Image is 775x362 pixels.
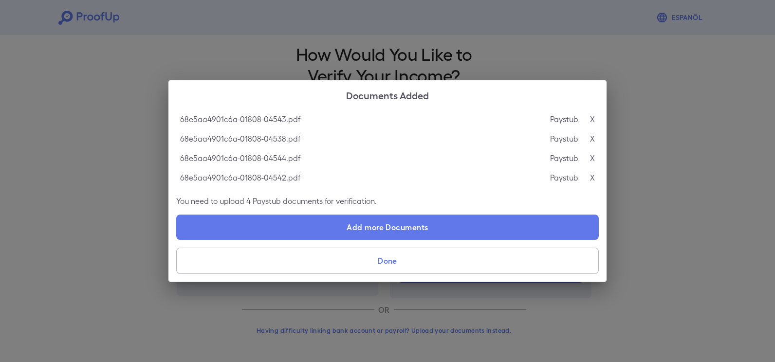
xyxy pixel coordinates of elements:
p: X [590,133,595,145]
p: Paystub [550,172,578,183]
p: X [590,172,595,183]
p: You need to upload 4 Paystub documents for verification. [176,195,599,207]
p: Paystub [550,113,578,125]
h2: Documents Added [168,80,607,109]
p: 68e5aa4901c6a-01808-04543.pdf [180,113,300,125]
p: X [590,152,595,164]
p: Paystub [550,152,578,164]
p: Paystub [550,133,578,145]
p: 68e5aa4901c6a-01808-04542.pdf [180,172,300,183]
p: 68e5aa4901c6a-01808-04544.pdf [180,152,300,164]
p: 68e5aa4901c6a-01808-04538.pdf [180,133,300,145]
button: Done [176,248,599,274]
p: X [590,113,595,125]
label: Add more Documents [176,215,599,240]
